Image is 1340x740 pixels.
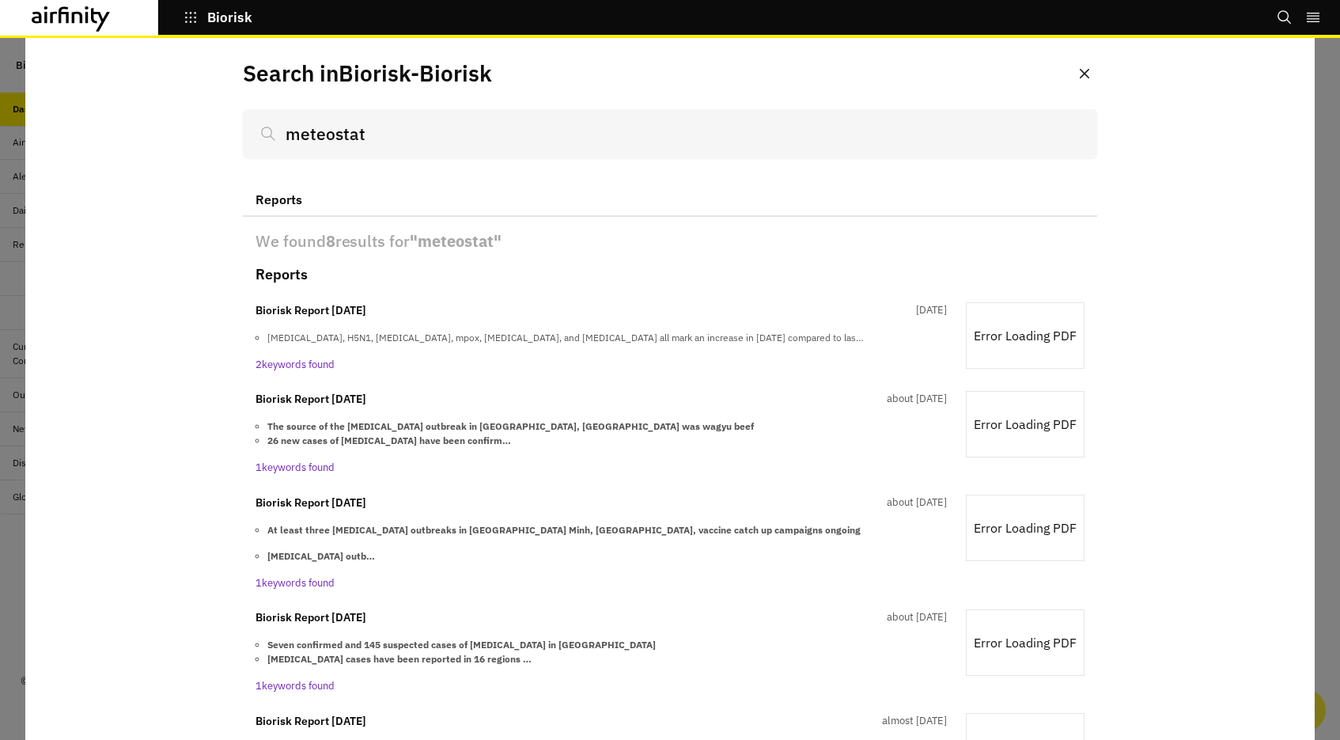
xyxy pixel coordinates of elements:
button: Reports [243,184,315,217]
div: Error Loading PDF [966,391,1084,457]
strong: [MEDICAL_DATA] outb… [267,550,375,562]
button: Biorisk [184,4,252,31]
p: almost [DATE] [876,713,947,730]
button: Search [1277,4,1293,31]
strong: The source of the [MEDICAL_DATA] outbreak in [GEOGRAPHIC_DATA], [GEOGRAPHIC_DATA] was wagyu beef [267,420,754,432]
h2: Reports [256,266,308,283]
p: 1 keywords found [256,575,947,591]
strong: Seven confirmed and 145 suspected cases of [MEDICAL_DATA] in [GEOGRAPHIC_DATA] [267,639,656,651]
div: Error Loading PDF [966,609,1084,676]
p: Search in Biorisk - Biorisk [243,57,492,90]
input: Search... [243,109,1097,158]
p: Biorisk Report [DATE] [256,713,366,730]
p: about [DATE] [880,391,947,408]
b: " meteostat " [410,230,501,252]
p: 2 keywords found [256,357,947,373]
p: Biorisk Report [DATE] [256,391,366,408]
li: [MEDICAL_DATA], H5N1, [MEDICAL_DATA], mpox, [MEDICAL_DATA], and [MEDICAL_DATA] all mark an increa... [267,331,947,345]
strong: At least three [MEDICAL_DATA] outbreaks in [GEOGRAPHIC_DATA] Minh, [GEOGRAPHIC_DATA], vaccine cat... [267,524,861,536]
p: Biorisk Report [DATE] [256,609,366,626]
p: Biorisk [207,10,252,25]
p: [DATE] [910,302,947,319]
strong: 26 new cases of [MEDICAL_DATA] have been confirm… [267,435,511,446]
b: 8 [326,230,335,252]
strong: [MEDICAL_DATA] cases have been reported in 16 regions … [267,653,532,665]
p: We found results for [256,230,1084,253]
p: Biorisk Report [DATE] [256,302,366,319]
p: about [DATE] [880,495,947,511]
p: 1 keywords found [256,678,947,694]
div: Error Loading PDF [966,495,1084,561]
p: about [DATE] [880,609,947,626]
p: Biorisk Report [DATE] [256,495,366,511]
p: 1 keywords found [256,460,947,476]
div: Error Loading PDF [966,302,1084,369]
button: Close [1072,61,1097,86]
